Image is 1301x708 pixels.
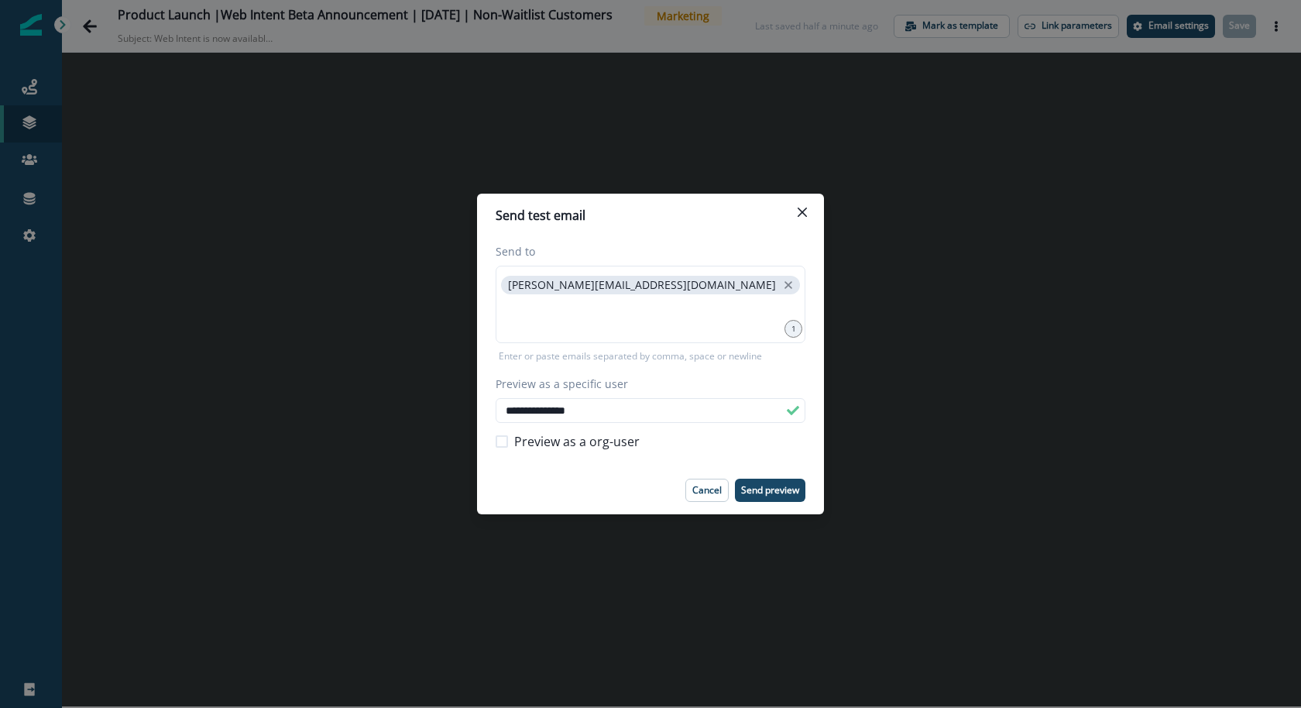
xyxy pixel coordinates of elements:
p: Send test email [496,206,585,225]
p: Send preview [741,485,799,496]
p: Cancel [692,485,722,496]
span: Preview as a org-user [514,432,640,451]
label: Send to [496,243,796,259]
p: [PERSON_NAME][EMAIL_ADDRESS][DOMAIN_NAME] [508,279,776,292]
button: close [781,277,796,293]
p: Enter or paste emails separated by comma, space or newline [496,349,765,363]
div: 1 [784,320,802,338]
label: Preview as a specific user [496,376,796,392]
button: Send preview [735,479,805,502]
button: Cancel [685,479,729,502]
button: Close [790,200,815,225]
